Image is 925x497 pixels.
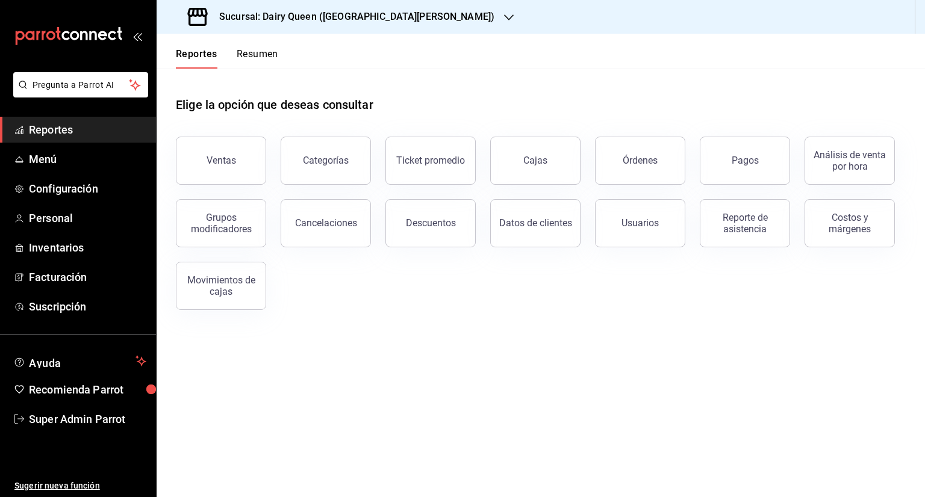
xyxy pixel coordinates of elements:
a: Pregunta a Parrot AI [8,87,148,100]
div: Cajas [523,155,547,166]
div: Datos de clientes [499,217,572,229]
button: Categorías [281,137,371,185]
div: Ventas [207,155,236,166]
span: Recomienda Parrot [29,381,146,398]
button: Descuentos [385,199,476,247]
button: Movimientos de cajas [176,262,266,310]
div: Descuentos [406,217,456,229]
div: Órdenes [623,155,658,166]
div: navigation tabs [176,48,278,69]
div: Ticket promedio [396,155,465,166]
button: Ventas [176,137,266,185]
button: Datos de clientes [490,199,581,247]
span: Super Admin Parrot [29,411,146,427]
button: Cajas [490,137,581,185]
button: Órdenes [595,137,685,185]
span: Menú [29,151,146,167]
button: Pagos [700,137,790,185]
button: Reportes [176,48,217,69]
span: Sugerir nueva función [14,480,146,492]
button: Usuarios [595,199,685,247]
div: Movimientos de cajas [184,274,258,297]
button: open_drawer_menu [132,31,142,41]
span: Facturación [29,269,146,285]
span: Reportes [29,122,146,138]
div: Pagos [732,155,759,166]
button: Análisis de venta por hora [805,137,895,185]
button: Cancelaciones [281,199,371,247]
h3: Sucursal: Dairy Queen ([GEOGRAPHIC_DATA][PERSON_NAME]) [210,10,494,24]
span: Pregunta a Parrot AI [33,79,129,91]
span: Suscripción [29,298,146,315]
div: Categorías [303,155,349,166]
h1: Elige la opción que deseas consultar [176,96,373,114]
div: Reporte de asistencia [708,212,782,235]
div: Análisis de venta por hora [812,149,887,172]
button: Reporte de asistencia [700,199,790,247]
span: Inventarios [29,239,146,256]
span: Configuración [29,181,146,197]
span: Personal [29,210,146,226]
div: Costos y márgenes [812,212,887,235]
span: Ayuda [29,354,131,368]
button: Pregunta a Parrot AI [13,72,148,97]
button: Grupos modificadores [176,199,266,247]
div: Grupos modificadores [184,212,258,235]
button: Resumen [237,48,278,69]
button: Ticket promedio [385,137,476,185]
div: Usuarios [621,217,659,229]
button: Costos y márgenes [805,199,895,247]
div: Cancelaciones [295,217,357,229]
